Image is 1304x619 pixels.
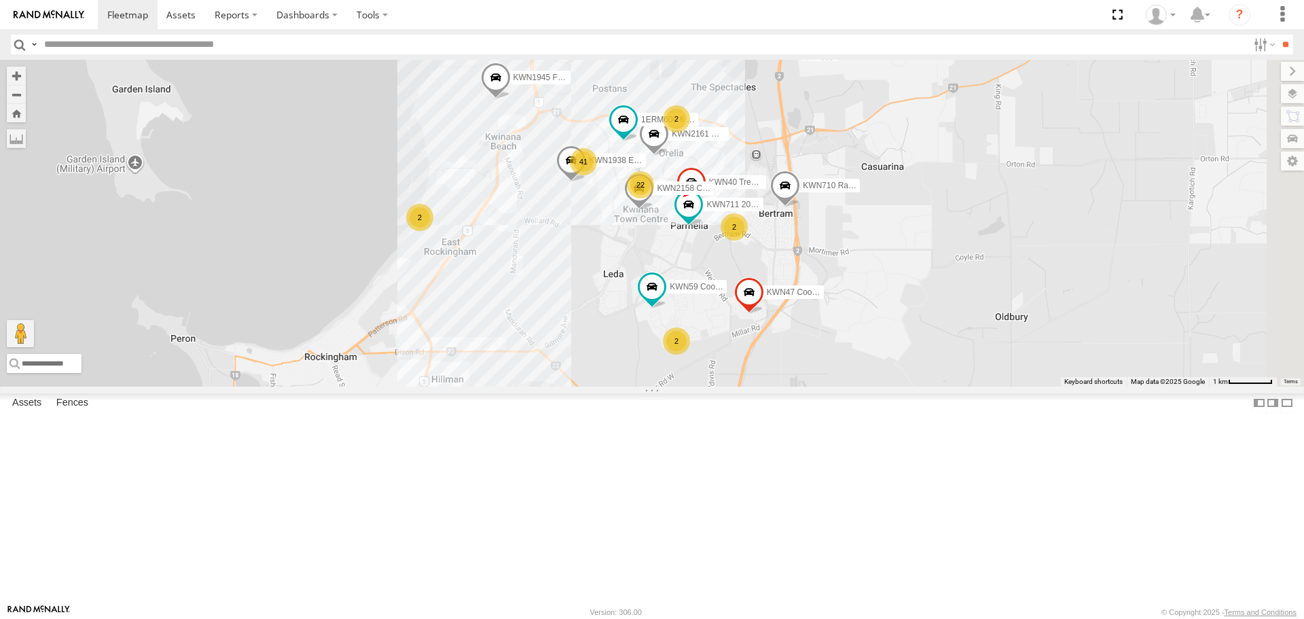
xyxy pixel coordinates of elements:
div: 2 [663,105,690,132]
div: 2 [406,204,433,231]
span: KWN1945 Flocon [513,73,577,83]
label: Hide Summary Table [1280,393,1294,413]
button: Drag Pegman onto the map to open Street View [7,320,34,347]
span: 1ERM600 6 [PERSON_NAME] [641,115,753,124]
div: Version: 306.00 [590,608,642,616]
label: Dock Summary Table to the Right [1266,393,1280,413]
button: Keyboard shortcuts [1064,377,1123,387]
label: Fences [50,394,95,413]
span: KWN59 Coord Envi&Waste [670,282,769,291]
label: Measure [7,129,26,148]
a: Terms [1284,378,1298,384]
div: 22 [627,171,654,198]
label: Assets [5,394,48,413]
span: KWN711 2001089 Ford Ranger (Retic) [706,200,847,209]
span: Map data ©2025 Google [1131,378,1205,385]
a: Visit our Website [7,605,70,619]
div: © Copyright 2025 - [1161,608,1297,616]
button: Map Scale: 1 km per 62 pixels [1209,377,1277,387]
span: KWN710 Rangers [803,181,869,190]
span: KWN2158 Coor Rang&Comp [657,184,763,194]
div: Andrew Fisher [1141,5,1180,25]
label: Dock Summary Table to the Left [1252,393,1266,413]
label: Search Query [29,35,39,54]
a: Terms and Conditions [1225,608,1297,616]
span: 1 km [1213,378,1228,385]
i: ? [1229,4,1250,26]
div: 41 [570,148,597,175]
label: Search Filter Options [1248,35,1278,54]
div: 2 [663,328,690,355]
span: KWN2161 Workshop [672,130,748,139]
button: Zoom out [7,85,26,104]
span: KWN1938 Excavator [589,156,664,166]
span: KWN40 Tree Officer [709,177,782,187]
button: Zoom Home [7,104,26,122]
img: rand-logo.svg [14,10,84,20]
span: KWN47 Coor. Infra [767,288,835,298]
div: 2 [721,213,748,241]
button: Zoom in [7,67,26,85]
label: Map Settings [1281,152,1304,171]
